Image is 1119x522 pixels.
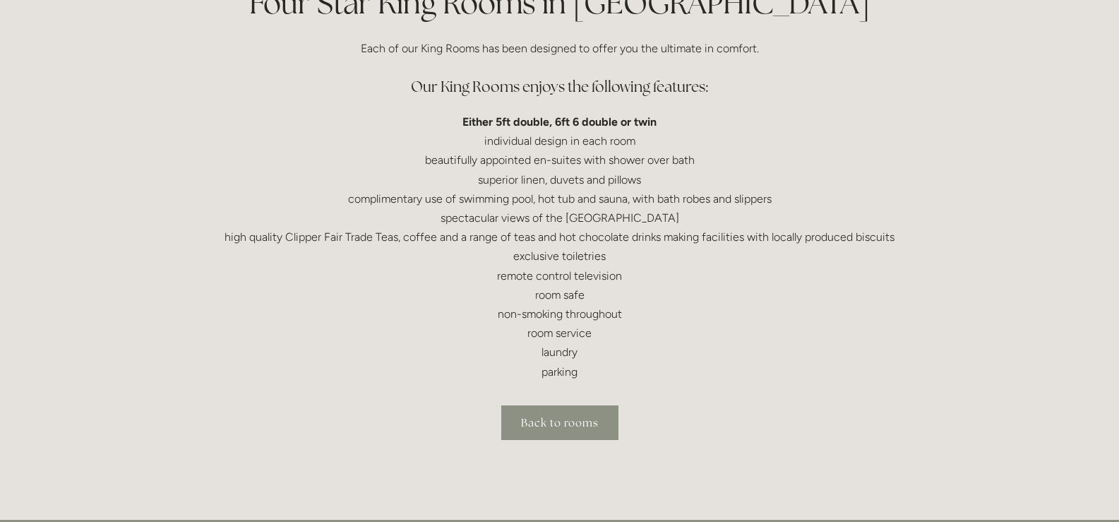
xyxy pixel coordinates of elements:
[222,73,897,101] h3: Our King Rooms enjoys the following features:
[222,39,897,58] p: Each of our King Rooms has been designed to offer you the ultimate in comfort.
[462,115,657,129] strong: Either 5ft double, 6ft 6 double or twin
[222,112,897,381] p: individual design in each room beautifully appointed en-suites with shower over bath superior lin...
[501,405,618,440] a: Back to rooms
